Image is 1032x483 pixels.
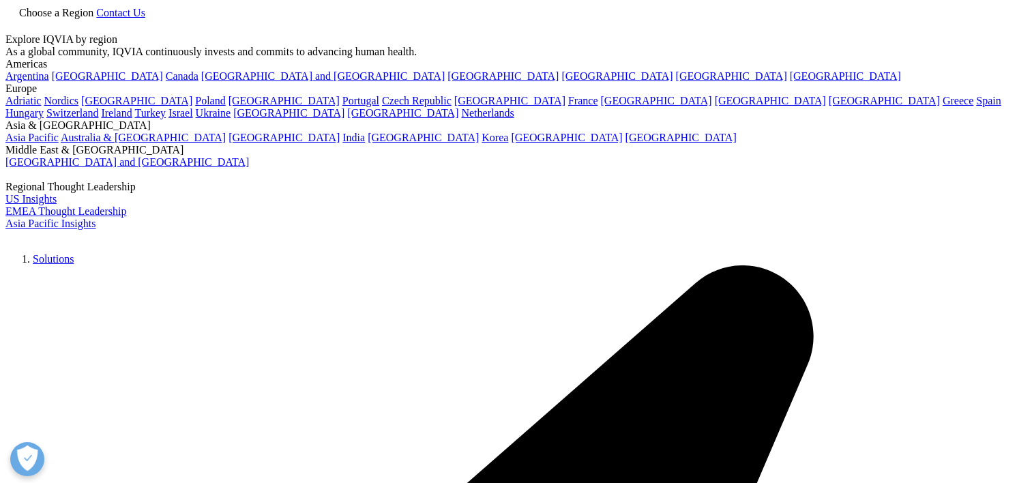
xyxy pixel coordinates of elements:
div: As a global community, IQVIA continuously invests and commits to advancing human health. [5,46,1027,58]
span: Choose a Region [19,7,93,18]
a: Ukraine [196,107,231,119]
a: Netherlands [461,107,514,119]
div: Explore IQVIA by region [5,33,1027,46]
a: Solutions [33,253,74,265]
a: Australia & [GEOGRAPHIC_DATA] [61,132,226,143]
a: US Insights [5,193,57,205]
a: [GEOGRAPHIC_DATA] and [GEOGRAPHIC_DATA] [201,70,445,82]
a: EMEA Thought Leadership [5,205,126,217]
a: Contact Us [96,7,145,18]
div: Regional Thought Leadership [5,181,1027,193]
a: Ireland [101,107,132,119]
a: Portugal [342,95,379,106]
a: [GEOGRAPHIC_DATA] [52,70,163,82]
a: Czech Republic [382,95,452,106]
div: Americas [5,58,1027,70]
a: Asia Pacific Insights [5,218,95,229]
a: [GEOGRAPHIC_DATA] [368,132,479,143]
a: [GEOGRAPHIC_DATA] [676,70,787,82]
a: [GEOGRAPHIC_DATA] [829,95,940,106]
a: [GEOGRAPHIC_DATA] [790,70,901,82]
a: [GEOGRAPHIC_DATA] and [GEOGRAPHIC_DATA] [5,156,249,168]
a: Nordics [44,95,78,106]
a: Switzerland [46,107,98,119]
a: Poland [195,95,225,106]
a: Argentina [5,70,49,82]
a: India [342,132,365,143]
a: Adriatic [5,95,41,106]
a: [GEOGRAPHIC_DATA] [715,95,826,106]
a: [GEOGRAPHIC_DATA] [511,132,622,143]
a: Hungary [5,107,44,119]
a: [GEOGRAPHIC_DATA] [601,95,712,106]
div: Middle East & [GEOGRAPHIC_DATA] [5,144,1027,156]
button: Abrir preferências [10,442,44,476]
a: [GEOGRAPHIC_DATA] [347,107,458,119]
div: Asia & [GEOGRAPHIC_DATA] [5,119,1027,132]
a: [GEOGRAPHIC_DATA] [81,95,192,106]
a: [GEOGRAPHIC_DATA] [561,70,673,82]
a: Korea [482,132,508,143]
a: [GEOGRAPHIC_DATA] [447,70,559,82]
a: Asia Pacific [5,132,59,143]
a: [GEOGRAPHIC_DATA] [625,132,737,143]
a: [GEOGRAPHIC_DATA] [454,95,565,106]
a: [GEOGRAPHIC_DATA] [233,107,344,119]
div: Europe [5,83,1027,95]
a: Spain [976,95,1001,106]
a: France [568,95,598,106]
a: [GEOGRAPHIC_DATA] [228,132,340,143]
a: Greece [943,95,973,106]
a: Canada [166,70,198,82]
a: Turkey [134,107,166,119]
a: [GEOGRAPHIC_DATA] [228,95,340,106]
a: Israel [168,107,193,119]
